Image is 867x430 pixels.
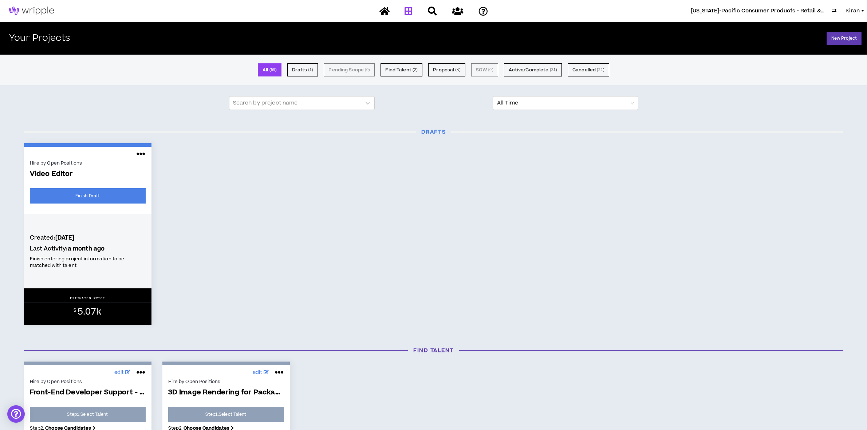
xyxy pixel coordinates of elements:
button: Cancelled (21) [568,63,609,76]
button: Drafts (1) [287,63,318,76]
a: New Project [827,32,862,45]
span: Kiran [846,7,860,15]
span: Georgia-Pacific Consumer Products - Retail & Pro [691,7,829,15]
small: ( 31 ) [550,67,557,73]
div: Open Intercom Messenger [7,405,25,423]
sup: $ [74,307,76,313]
a: Finish Draft [30,188,146,204]
button: SOW (0) [471,63,498,76]
small: ( 2 ) [413,67,418,73]
small: ( 0 ) [365,67,370,73]
div: Hire by Open Positions [30,378,146,385]
b: a month ago [68,245,105,253]
span: Video Editor [30,170,146,178]
a: edit [251,367,271,378]
p: ESTIMATED PRICE [70,296,105,300]
button: Active/Complete (31) [504,63,562,76]
h4: Last Activity: [30,245,146,253]
button: [US_STATE]-Pacific Consumer Products - Retail & Pro [691,7,836,15]
h3: Find Talent [19,347,849,354]
small: ( 4 ) [455,67,460,73]
small: ( 1 ) [308,67,313,73]
small: ( 59 ) [269,67,277,73]
h2: Your Projects [9,33,70,44]
small: ( 0 ) [488,67,493,73]
h3: Drafts [19,128,849,136]
span: 5.07k [78,305,102,318]
button: All (59) [258,63,281,76]
span: All Time [497,96,634,110]
span: edit [253,369,263,376]
a: edit [113,367,133,378]
h4: Created: [30,234,146,242]
p: Finish entering project information to be matched with talent [30,256,140,269]
div: Hire by Open Positions [168,378,284,385]
span: edit [114,369,124,376]
button: Pending Scope (0) [324,63,375,76]
button: Proposal (4) [428,63,465,76]
small: ( 21 ) [597,67,604,73]
div: Hire by Open Positions [30,160,146,166]
button: Find Talent (2) [381,63,422,76]
b: [DATE] [55,234,75,242]
span: Front-End Developer Support - [GEOGRAPHIC_DATA] BASED [30,388,146,397]
span: 3D Image Rendering for Packaging [168,388,284,397]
